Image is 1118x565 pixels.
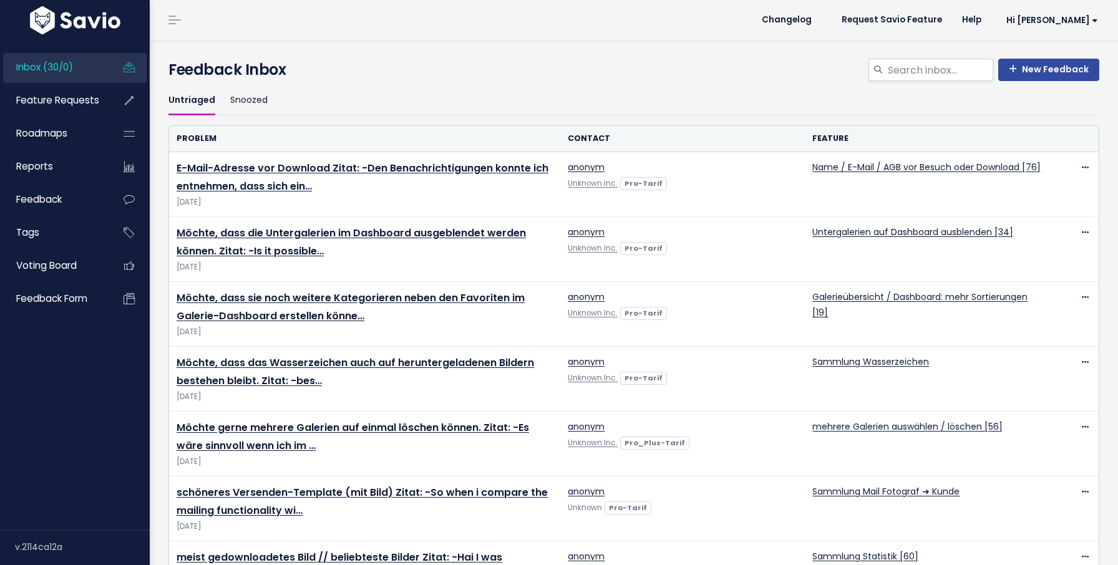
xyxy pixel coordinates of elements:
[1006,16,1098,25] span: Hi [PERSON_NAME]
[568,503,602,513] span: Unknown
[620,436,689,448] a: Pro_Plus-Tarif
[3,185,104,214] a: Feedback
[3,284,104,313] a: Feedback form
[3,251,104,280] a: Voting Board
[812,161,1041,173] a: Name / E-Mail / AGB vor Besuch oder Download [76]
[952,11,991,29] a: Help
[605,501,651,513] a: Pro-Tarif
[625,178,663,188] strong: Pro-Tarif
[812,291,1028,319] a: Galerieübersicht / Dashboard: mehr Sortierungen [19]
[16,94,99,107] span: Feature Requests
[805,126,1049,152] th: Feature
[177,161,548,193] a: E-Mail-Adresse vor Download Zitat: -Den Benachrichtigungen konnte ich entnehmen, dass sich ein…
[998,59,1099,81] a: New Feedback
[3,86,104,115] a: Feature Requests
[625,308,663,318] strong: Pro-Tarif
[568,373,618,383] a: Unknown Inc.
[812,420,1003,433] a: mehrere Galerien auswählen / löschen [56]
[177,226,526,258] a: Möchte, dass die Untergalerien im Dashboard ausgeblendet werden können. Zitat: -Is it possible…
[169,126,560,152] th: Problem
[168,86,1099,115] ul: Filter feature requests
[3,152,104,181] a: Reports
[568,308,618,318] a: Unknown Inc.
[16,226,39,239] span: Tags
[177,455,553,468] span: [DATE]
[16,127,67,140] span: Roadmaps
[812,226,1013,238] a: Untergalerien auf Dashboard ausblenden [34]
[16,259,77,272] span: Voting Board
[812,355,929,368] a: Sammlung Wasserzeichen
[15,531,150,563] div: v.2114ca12a
[568,438,618,448] a: Unknown Inc.
[27,6,124,34] img: logo-white.9d6f32f41409.svg
[568,243,618,253] a: Unknown Inc.
[3,218,104,247] a: Tags
[625,373,663,383] strong: Pro-Tarif
[177,485,548,518] a: schöneres Versenden-Template (mit Bild) Zitat: -So when i compare the mailing functionality wi…
[568,355,605,368] a: anonym
[568,178,618,188] a: Unknown Inc.
[568,550,605,563] a: anonym
[568,291,605,303] a: anonym
[177,196,553,209] span: [DATE]
[568,485,605,498] a: anonym
[620,371,666,384] a: Pro-Tarif
[230,86,268,115] a: Snoozed
[16,160,53,173] span: Reports
[568,226,605,238] a: anonym
[620,176,666,189] a: Pro-Tarif
[177,261,553,274] span: [DATE]
[832,11,952,29] a: Request Savio Feature
[177,420,529,453] a: Möchte gerne mehrere Galerien auf einmal löschen können. Zitat: -Es wäre sinnvoll wenn ich im …
[177,520,553,533] span: [DATE]
[568,420,605,433] a: anonym
[812,485,960,498] a: Sammlung Mail Fotograf ➔ Kunde
[620,241,666,254] a: Pro-Tarif
[177,355,534,388] a: Möchte, dass das Wasserzeichen auch auf heruntergeladenen Bildern bestehen bleibt. Zitat: -bes…
[812,550,918,563] a: Sammlung Statistik [60]
[168,86,215,115] a: Untriaged
[991,11,1108,30] a: Hi [PERSON_NAME]
[3,53,104,82] a: Inbox (30/0)
[177,390,553,403] span: [DATE]
[568,161,605,173] a: anonym
[620,306,666,319] a: Pro-Tarif
[625,438,685,448] strong: Pro_Plus-Tarif
[16,193,62,206] span: Feedback
[625,243,663,253] strong: Pro-Tarif
[177,326,553,339] span: [DATE]
[16,292,87,305] span: Feedback form
[177,291,525,323] a: Möchte, dass sie noch weitere Kategorieren neben den Favoriten im Galerie-Dashboard erstellen könne…
[887,59,993,81] input: Search inbox...
[609,503,647,513] strong: Pro-Tarif
[16,60,73,74] span: Inbox (30/0)
[3,119,104,148] a: Roadmaps
[762,16,812,24] span: Changelog
[168,59,1099,81] h4: Feedback Inbox
[560,126,805,152] th: Contact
